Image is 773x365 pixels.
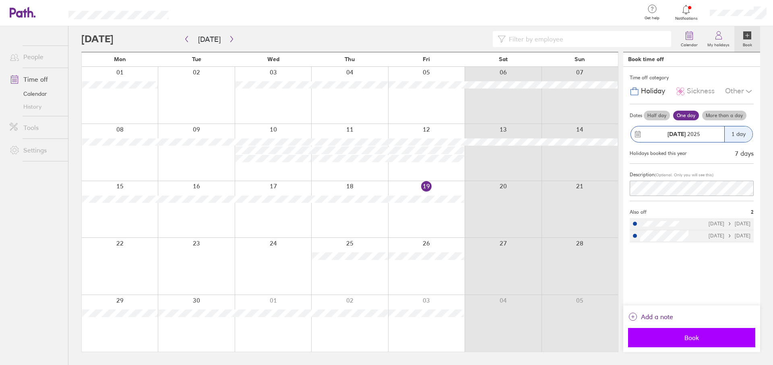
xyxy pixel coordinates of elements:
[709,221,750,227] div: [DATE] [DATE]
[345,56,355,62] span: Thu
[641,87,665,95] span: Holiday
[630,122,754,146] button: [DATE] 20251 day
[655,172,713,177] span: (Optional. Only you will see this)
[709,233,750,239] div: [DATE] [DATE]
[506,31,666,47] input: Filter by employee
[676,26,703,52] a: Calendar
[630,72,754,84] div: Time off category
[668,131,700,137] span: 2025
[3,100,68,113] a: History
[630,151,687,156] div: Holidays booked this year
[267,56,279,62] span: Wed
[423,56,430,62] span: Fri
[703,40,734,47] label: My holidays
[738,40,757,47] label: Book
[735,150,754,157] div: 7 days
[668,130,686,138] strong: [DATE]
[3,142,68,158] a: Settings
[630,209,647,215] span: Also off
[630,171,655,177] span: Description
[628,56,664,62] div: Book time off
[673,111,699,120] label: One day
[676,40,703,47] label: Calendar
[673,16,699,21] span: Notifications
[3,49,68,65] a: People
[702,111,746,120] label: More than a day
[575,56,585,62] span: Sun
[687,87,715,95] span: Sickness
[634,334,750,341] span: Book
[114,56,126,62] span: Mon
[3,120,68,136] a: Tools
[192,33,227,46] button: [DATE]
[673,4,699,21] a: Notifications
[639,16,665,21] span: Get help
[3,71,68,87] a: Time off
[499,56,508,62] span: Sat
[192,56,201,62] span: Tue
[734,26,760,52] a: Book
[724,126,752,142] div: 1 day
[751,209,754,215] span: 2
[644,111,670,120] label: Half day
[641,310,673,323] span: Add a note
[3,87,68,100] a: Calendar
[628,310,673,323] button: Add a note
[630,113,642,118] span: Dates
[703,26,734,52] a: My holidays
[628,328,755,347] button: Book
[725,84,754,99] div: Other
